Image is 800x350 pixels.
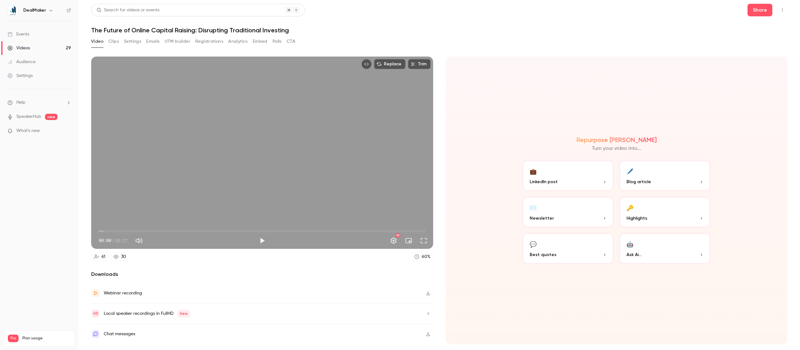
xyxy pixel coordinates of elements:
div: 30 [121,254,126,260]
img: DealMaker [8,5,18,15]
button: ✉️Newsletter [522,196,614,228]
span: Best quotes [530,251,556,258]
div: HD [396,233,400,237]
span: 55:27 [115,237,128,244]
span: 00:00 [99,237,111,244]
button: 💬Best quotes [522,233,614,264]
button: CTA [287,36,295,46]
div: 🖊️ [626,166,633,176]
button: Clips [108,36,119,46]
h2: Repurpose [PERSON_NAME] [577,136,657,144]
button: 🤖Ask Ai... [619,233,711,264]
button: 💼LinkedIn post [522,160,614,191]
span: Help [16,99,25,106]
div: 00:00 [99,237,128,244]
div: Chat messages [104,330,135,338]
h6: DealMaker [23,7,46,14]
button: Share [748,4,772,16]
button: 🖊️Blog article [619,160,711,191]
span: / [112,237,114,244]
span: What's new [16,128,40,134]
span: Ask Ai... [626,251,642,258]
span: Blog article [626,178,651,185]
button: Analytics [228,36,248,46]
div: 🔑 [626,203,633,212]
a: 61 [91,253,108,261]
div: ✉️ [530,203,537,212]
div: Audience [8,59,36,65]
div: 💼 [530,166,537,176]
button: UTM builder [165,36,190,46]
span: Plan usage [22,336,71,341]
button: Polls [273,36,282,46]
button: Mute [133,234,145,247]
button: Video [91,36,103,46]
button: Embed video [361,59,372,69]
button: Trim [408,59,431,69]
p: Turn your video into... [592,145,641,152]
button: Settings [124,36,141,46]
div: Local speaker recordings in FullHD [104,310,190,317]
button: Turn on miniplayer [402,234,415,247]
button: Registrations [195,36,223,46]
button: Replace [374,59,406,69]
span: new [45,114,58,120]
div: 61 [102,254,105,260]
button: Emails [146,36,159,46]
button: 🔑Highlights [619,196,711,228]
h1: The Future of Online Capital Raising: Disrupting Traditional Investing [91,26,787,34]
button: Top Bar Actions [777,5,787,15]
div: 💬 [530,239,537,249]
h2: Downloads [91,271,433,278]
div: Search for videos or events [97,7,159,14]
div: 60 % [422,254,430,260]
a: SpeakerHub [16,113,41,120]
li: help-dropdown-opener [8,99,71,106]
span: New [177,310,190,317]
div: 🤖 [626,239,633,249]
span: LinkedIn post [530,178,558,185]
span: Pro [8,335,19,342]
button: Play [256,234,268,247]
div: Videos [8,45,30,51]
div: Events [8,31,29,37]
button: Embed [253,36,268,46]
iframe: Noticeable Trigger [63,128,71,134]
button: Full screen [417,234,430,247]
span: Newsletter [530,215,554,221]
div: Settings [8,73,33,79]
a: 60% [411,253,433,261]
span: Highlights [626,215,647,221]
div: Webinar recording [104,289,142,297]
button: Settings [387,234,400,247]
a: 30 [111,253,129,261]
